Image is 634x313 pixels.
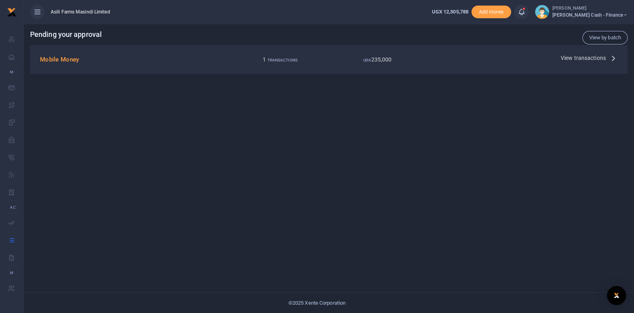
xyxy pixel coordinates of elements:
li: Ac [6,201,17,214]
a: UGX 12,305,788 [432,8,468,16]
li: M [6,266,17,279]
span: 235,000 [371,56,392,63]
h4: Mobile Money [40,55,228,64]
a: logo-small logo-large logo-large [7,9,17,15]
li: Wallet ballance [429,8,472,16]
span: Asili Farms Masindi Limited [48,8,113,15]
img: logo-small [7,8,17,17]
span: [PERSON_NAME] Cash - Finance [552,12,628,19]
small: [PERSON_NAME] [552,5,628,12]
small: UGX [363,58,371,62]
li: Toup your wallet [472,6,511,19]
div: Open Intercom Messenger [607,286,626,305]
li: M [6,65,17,79]
a: View by batch [582,31,628,44]
a: Add money [472,8,511,14]
span: Add money [472,6,511,19]
a: profile-user [PERSON_NAME] [PERSON_NAME] Cash - Finance [535,5,628,19]
small: TRANSACTIONS [267,58,298,62]
h4: Pending your approval [30,30,628,39]
span: View transactions [561,54,606,62]
span: 1 [263,56,266,63]
span: UGX 12,305,788 [432,9,468,15]
img: profile-user [535,5,549,19]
